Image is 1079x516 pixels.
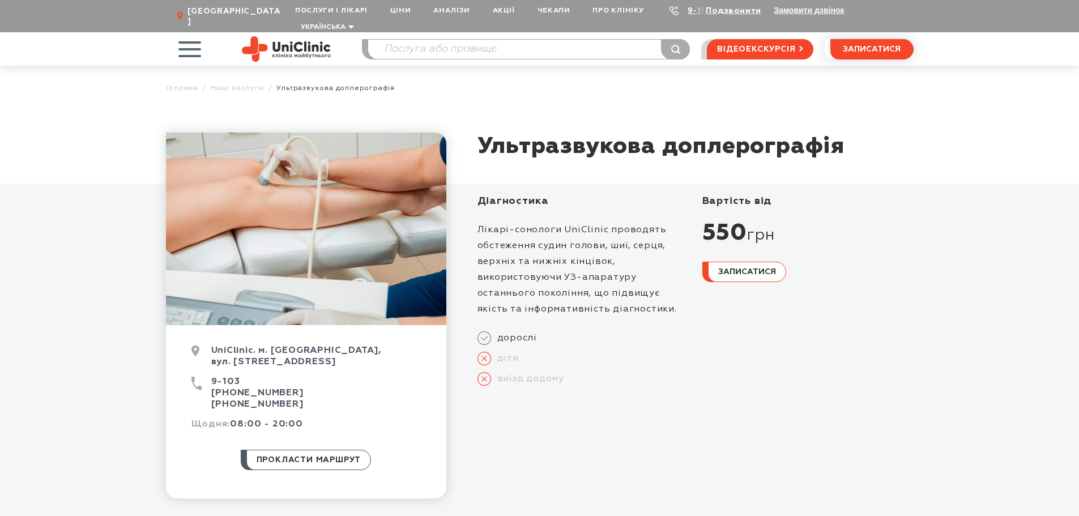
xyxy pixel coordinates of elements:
[688,7,713,15] a: 9-103
[191,420,231,429] span: Щодня:
[717,40,795,59] span: відеоекскурсія
[706,7,761,15] a: Подзвонити
[491,332,538,344] span: дорослі
[477,195,689,208] div: Діагностика
[843,45,901,53] span: записатися
[718,268,776,276] span: записатися
[491,373,565,385] span: виїзд додому
[241,450,372,470] a: прокласти маршрут
[211,389,304,398] a: [PHONE_NUMBER]
[368,40,690,59] input: Послуга або прізвище
[257,450,361,470] span: прокласти маршрут
[166,84,198,92] a: Головна
[211,400,304,409] a: [PHONE_NUMBER]
[191,345,421,376] div: UniClinic. м. [GEOGRAPHIC_DATA], вул. [STREET_ADDRESS]
[191,419,421,438] div: 08:00 - 20:00
[830,39,914,59] button: записатися
[242,36,331,62] img: Uniclinic
[276,84,395,92] span: Ультразвукова доплерографія
[477,222,689,317] p: Лікарі-сонологи UniClinic проводять обстеження судин голови, шиї, серця, верхніх та нижніх кінців...
[491,353,519,364] span: діти
[211,377,240,386] a: 9-103
[211,84,264,92] a: Наші послуги
[301,24,346,31] span: Українська
[747,226,774,245] span: грн
[298,23,354,32] button: Українська
[187,6,284,27] span: [GEOGRAPHIC_DATA]
[477,133,845,161] h1: Ультразвукова доплерографія
[702,262,786,282] button: записатися
[707,39,813,59] a: відеоекскурсія
[702,219,914,248] div: 550
[774,6,844,15] button: Замовити дзвінок
[702,196,772,206] span: вартість від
